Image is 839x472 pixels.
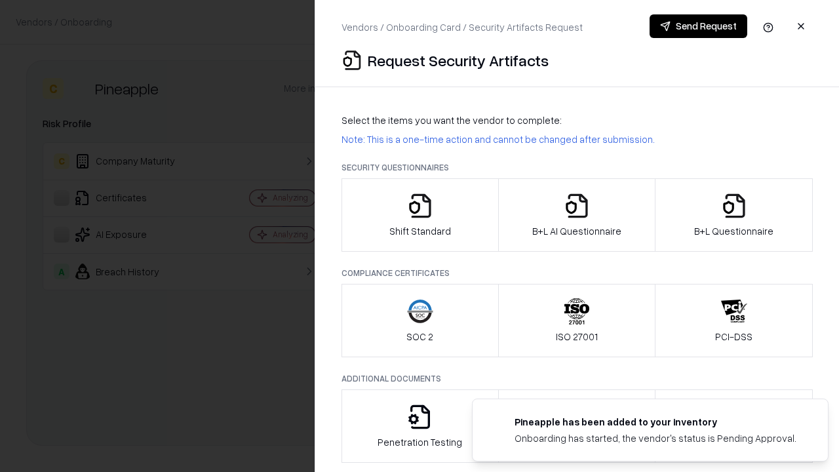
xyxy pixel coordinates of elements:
p: Select the items you want the vendor to complete: [341,113,813,127]
p: Shift Standard [389,224,451,238]
button: Penetration Testing [341,389,499,463]
div: Pineapple has been added to your inventory [515,415,796,429]
p: Compliance Certificates [341,267,813,279]
button: B+L Questionnaire [655,178,813,252]
button: PCI-DSS [655,284,813,357]
button: Shift Standard [341,178,499,252]
div: Onboarding has started, the vendor's status is Pending Approval. [515,431,796,445]
button: ISO 27001 [498,284,656,357]
p: Note: This is a one-time action and cannot be changed after submission. [341,132,813,146]
button: Send Request [650,14,747,38]
img: pineappleenergy.com [488,415,504,431]
p: PCI-DSS [715,330,752,344]
p: Penetration Testing [378,435,462,449]
p: B+L Questionnaire [694,224,773,238]
p: ISO 27001 [556,330,598,344]
button: SOC 2 [341,284,499,357]
p: Request Security Artifacts [368,50,549,71]
button: B+L AI Questionnaire [498,178,656,252]
p: SOC 2 [406,330,433,344]
p: B+L AI Questionnaire [532,224,621,238]
p: Vendors / Onboarding Card / Security Artifacts Request [341,20,583,34]
button: Privacy Policy [498,389,656,463]
button: Data Processing Agreement [655,389,813,463]
p: Additional Documents [341,373,813,384]
p: Security Questionnaires [341,162,813,173]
